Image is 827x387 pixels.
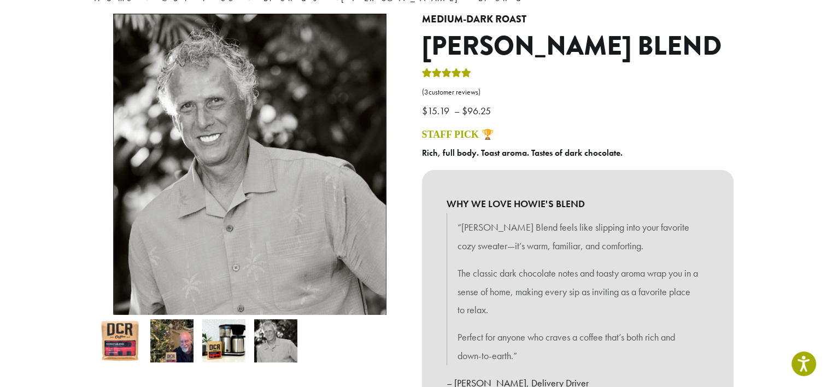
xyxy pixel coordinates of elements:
img: Howie's Blend - Image 2 [150,319,193,362]
bdi: 15.19 [422,104,452,117]
img: Howie Heyer [254,319,297,362]
span: $ [462,104,467,117]
img: Howie's Blend [98,319,142,362]
span: 3 [424,87,429,97]
bdi: 96.25 [462,104,494,117]
img: Howie's Blend - Image 3 [202,319,245,362]
p: “[PERSON_NAME] Blend feels like slipping into your favorite cozy sweater—it’s warm, familiar, and... [458,218,698,255]
span: – [454,104,460,117]
div: Rated 4.67 out of 5 [422,67,471,83]
b: Rich, full body. Toast aroma. Tastes of dark chocolate. [422,147,623,159]
p: The classic dark chocolate notes and toasty aroma wrap you in a sense of home, making every sip a... [458,264,698,319]
a: (3customer reviews) [422,87,734,98]
a: STAFF PICK 🏆 [422,129,494,140]
b: WHY WE LOVE HOWIE'S BLEND [447,195,709,213]
span: $ [422,104,427,117]
h1: [PERSON_NAME] Blend [422,31,734,62]
p: Perfect for anyone who craves a coffee that’s both rich and down-to-earth.” [458,328,698,365]
h4: Medium-Dark Roast [422,14,734,26]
